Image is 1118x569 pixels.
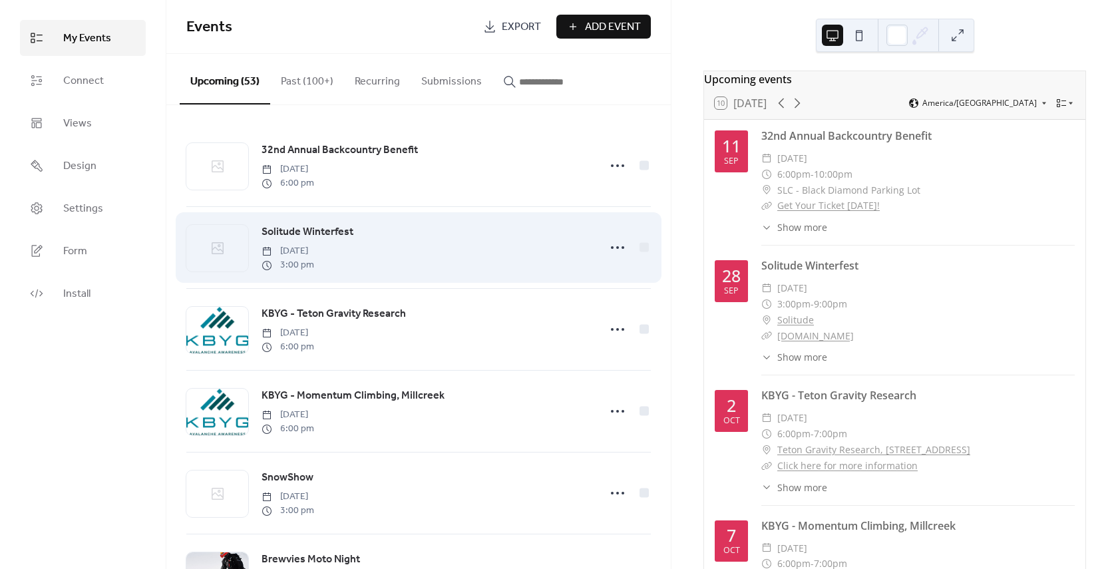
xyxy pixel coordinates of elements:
[811,166,814,182] span: -
[20,233,146,269] a: Form
[262,552,360,568] span: Brewvies Moto Night
[724,287,739,295] div: Sep
[761,442,772,458] div: ​
[20,20,146,56] a: My Events
[63,286,91,302] span: Install
[761,458,772,474] div: ​
[761,182,772,198] div: ​
[502,19,541,35] span: Export
[777,280,807,296] span: [DATE]
[262,224,353,241] a: Solitude Winterfest
[761,518,956,533] a: KBYG - Momentum Climbing, Millcreek
[814,426,847,442] span: 7:00pm
[262,244,314,258] span: [DATE]
[723,417,740,425] div: Oct
[723,546,740,555] div: Oct
[262,340,314,354] span: 6:00 pm
[262,469,313,486] a: SnowShow
[777,480,827,494] span: Show more
[63,244,87,260] span: Form
[186,13,232,42] span: Events
[473,15,551,39] a: Export
[811,426,814,442] span: -
[262,387,445,405] a: KBYG - Momentum Climbing, Millcreek
[20,276,146,311] a: Install
[777,426,811,442] span: 6:00pm
[777,540,807,556] span: [DATE]
[777,199,880,212] a: Get Your Ticket [DATE]!
[814,296,847,312] span: 9:00pm
[262,422,314,436] span: 6:00 pm
[761,350,827,364] button: ​Show more
[262,305,406,323] a: KBYG - Teton Gravity Research
[761,540,772,556] div: ​
[262,306,406,322] span: KBYG - Teton Gravity Research
[20,105,146,141] a: Views
[761,166,772,182] div: ​
[777,459,918,472] a: Click here for more information
[262,388,445,404] span: KBYG - Momentum Climbing, Millcreek
[727,397,736,414] div: 2
[63,73,104,89] span: Connect
[761,220,772,234] div: ​
[761,198,772,214] div: ​
[777,312,814,328] a: Solitude
[761,296,772,312] div: ​
[761,480,827,494] button: ​Show more
[761,350,772,364] div: ​
[777,166,811,182] span: 6:00pm
[556,15,651,39] button: Add Event
[761,410,772,426] div: ​
[63,158,96,174] span: Design
[777,442,970,458] a: Teton Gravity Research, [STREET_ADDRESS]
[704,71,1085,87] div: Upcoming events
[722,268,741,284] div: 28
[262,551,360,568] a: Brewvies Moto Night
[777,182,920,198] span: SLC - Black Diamond Parking Lot
[761,280,772,296] div: ​
[270,54,344,103] button: Past (100+)
[262,142,418,159] a: 32nd Annual Backcountry Benefit
[722,138,741,154] div: 11
[63,116,92,132] span: Views
[761,312,772,328] div: ​
[63,31,111,47] span: My Events
[20,190,146,226] a: Settings
[814,166,852,182] span: 10:00pm
[922,99,1037,107] span: America/[GEOGRAPHIC_DATA]
[411,54,492,103] button: Submissions
[777,220,827,234] span: Show more
[761,220,827,234] button: ​Show more
[262,326,314,340] span: [DATE]
[777,296,811,312] span: 3:00pm
[811,296,814,312] span: -
[262,504,314,518] span: 3:00 pm
[777,329,854,342] a: [DOMAIN_NAME]
[761,426,772,442] div: ​
[777,150,807,166] span: [DATE]
[777,410,807,426] span: [DATE]
[180,54,270,104] button: Upcoming (53)
[724,157,739,166] div: Sep
[262,470,313,486] span: SnowShow
[262,408,314,422] span: [DATE]
[761,480,772,494] div: ​
[20,148,146,184] a: Design
[761,388,916,403] a: KBYG - Teton Gravity Research
[262,490,314,504] span: [DATE]
[761,258,858,273] a: Solitude Winterfest
[585,19,641,35] span: Add Event
[761,150,772,166] div: ​
[761,328,772,344] div: ​
[727,527,736,544] div: 7
[761,128,932,143] a: 32nd Annual Backcountry Benefit
[262,176,314,190] span: 6:00 pm
[262,258,314,272] span: 3:00 pm
[262,224,353,240] span: Solitude Winterfest
[262,162,314,176] span: [DATE]
[63,201,103,217] span: Settings
[262,142,418,158] span: 32nd Annual Backcountry Benefit
[777,350,827,364] span: Show more
[20,63,146,98] a: Connect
